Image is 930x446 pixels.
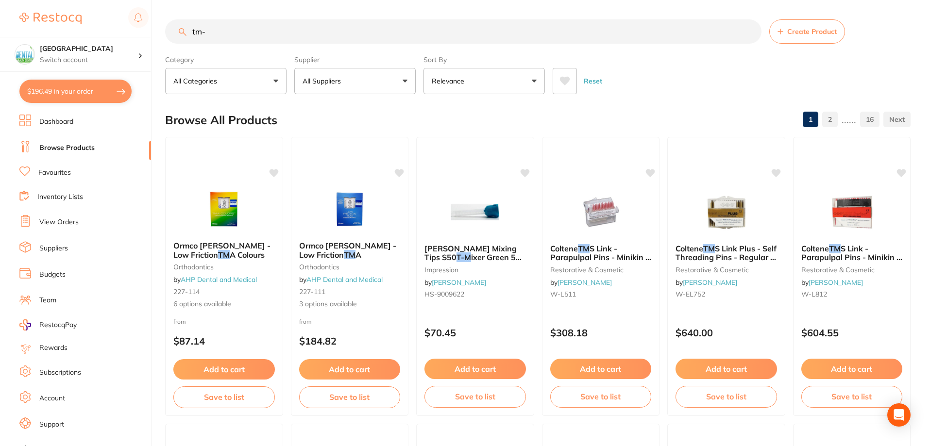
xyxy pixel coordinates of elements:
span: ixer Green 50 per Bag [424,252,522,271]
em: T-M [457,252,471,262]
a: Restocq Logo [19,7,82,30]
em: TM [218,250,230,260]
b: Ormco Damon Archwire - Low Friction TMA Colours [173,241,275,259]
p: $184.82 [299,335,401,347]
input: Search Products [165,19,761,44]
h2: Browse All Products [165,114,277,127]
button: $196.49 in your order [19,80,132,103]
span: Ormco [PERSON_NAME] - Low Friction [173,241,271,259]
p: $640.00 [676,327,777,338]
span: W-EL752 [676,290,705,298]
span: 227-111 [299,287,325,296]
p: $87.14 [173,335,275,347]
p: $308.18 [550,327,652,338]
button: Save to list [801,386,903,407]
button: Save to list [424,386,526,407]
span: by [676,278,737,287]
span: 227-114 [173,287,200,296]
span: [PERSON_NAME] Mixing Tips S50 [424,244,517,262]
a: AHP Dental and Medical [306,275,383,284]
img: HENRY SCHEIN Mixing Tips S50 T-Mixer Green 50 per Bag [443,188,507,236]
p: $70.45 [424,327,526,338]
small: orthodontics [299,263,401,271]
a: Inventory Lists [37,192,83,202]
span: A Colours [230,250,265,260]
a: View Orders [39,217,79,227]
b: Ormco Damon Archwire - Low Friction TMA [299,241,401,259]
span: Coltene [676,244,703,253]
a: Account [39,394,65,403]
div: Open Intercom Messenger [887,403,911,427]
button: Add to cart [801,359,903,379]
span: by [424,278,486,287]
button: Add to cart [550,359,652,379]
span: A [355,250,361,260]
button: Reset [581,68,605,94]
span: Ormco [PERSON_NAME] - Low Friction [299,241,396,259]
small: restorative & cosmetic [550,266,652,274]
img: Coltene TMS Link - Parapulpal Pins - Minikin - Red - 0.425mm - Single Shear - Titanium Alloy, 50-... [820,188,883,236]
a: Budgets [39,270,66,280]
a: 1 [803,110,818,129]
a: [PERSON_NAME] [432,278,486,287]
a: Suppliers [39,244,68,253]
em: TM [829,244,841,253]
span: from [299,318,312,325]
p: ...... [842,114,856,125]
img: Restocq Logo [19,13,82,24]
button: Add to cart [173,359,275,380]
b: Coltene TMS Link - Parapulpal Pins - Minikin - Red - 0.425mm - Single Shear - Titanium Alloy, 50-... [801,244,903,262]
a: 2 [822,110,838,129]
a: 16 [860,110,879,129]
p: $604.55 [801,327,903,338]
b: HENRY SCHEIN Mixing Tips S50 T-Mixer Green 50 per Bag [424,244,526,262]
img: Coltene TMS Link Plus - Self Threading Pins - Regular - 0.675mm - Double Shear - Gold Plated Stai... [694,188,758,236]
span: RestocqPay [39,320,77,330]
button: Save to list [550,386,652,407]
label: Sort By [423,55,545,64]
span: HS-9009622 [424,290,464,298]
a: Dashboard [39,117,73,127]
img: Ormco Damon Archwire - Low Friction TMA Colours [192,185,255,233]
button: Save to list [299,386,401,408]
button: Add to cart [424,359,526,379]
button: Create Product [769,19,845,44]
img: Dental Health Centre [15,45,34,64]
button: All Suppliers [294,68,416,94]
p: All Suppliers [303,76,345,86]
span: by [550,278,612,287]
a: AHP Dental and Medical [181,275,257,284]
button: Save to list [173,386,275,408]
a: Favourites [38,168,71,178]
span: Coltene [550,244,578,253]
span: W-L812 [801,290,827,298]
p: Relevance [432,76,468,86]
label: Supplier [294,55,416,64]
h4: Dental Health Centre [40,44,138,54]
a: [PERSON_NAME] [683,278,737,287]
span: by [801,278,863,287]
small: restorative & cosmetic [676,266,777,274]
span: by [299,275,383,284]
p: All Categories [173,76,221,86]
a: Team [39,296,56,305]
small: impression [424,266,526,274]
b: Coltene TMS Link Plus - Self Threading Pins - Regular - 0.675mm - Double Shear - Gold Plated Stai... [676,244,777,262]
button: Relevance [423,68,545,94]
a: Support [39,420,64,429]
small: restorative & cosmetic [801,266,903,274]
button: All Categories [165,68,287,94]
span: 6 options available [173,299,275,309]
em: TM [578,244,590,253]
button: Save to list [676,386,777,407]
span: Coltene [801,244,829,253]
p: Switch account [40,55,138,65]
span: Create Product [787,28,837,35]
a: Subscriptions [39,368,81,378]
label: Category [165,55,287,64]
span: from [173,318,186,325]
a: Rewards [39,343,68,353]
span: 3 options available [299,299,401,309]
a: Browse Products [39,143,95,153]
img: Ormco Damon Archwire - Low Friction TMA [318,185,381,233]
